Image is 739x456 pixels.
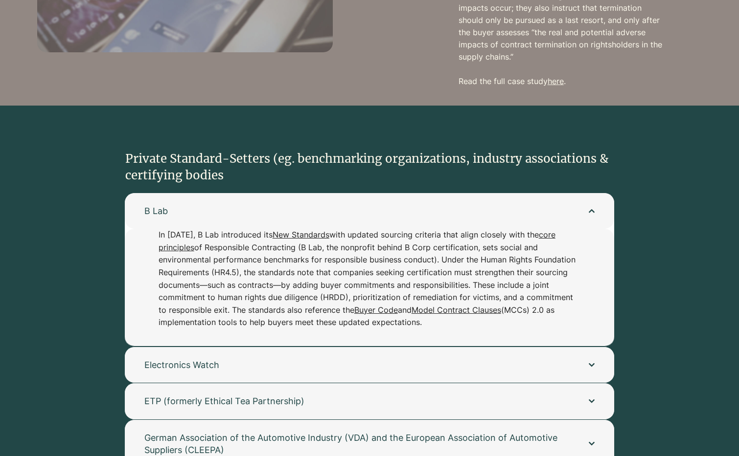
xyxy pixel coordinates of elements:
button: B Lab [125,193,614,229]
button: Electronics Watch [125,347,614,383]
a: core principles [159,230,555,252]
a: Model Contract Clauses [412,305,501,315]
a: New Standards [273,230,329,239]
div: B Lab [125,229,614,347]
span: ETP (formerly Ethical Tea Partnership) [144,395,569,407]
span: B Lab [144,205,569,217]
span: German Association of the Automotive Industry (VDA) and the European Association of Automotive Su... [144,432,569,456]
button: ETP (formerly Ethical Tea Partnership) [125,383,614,419]
span: Electronics Watch [144,359,569,371]
p: In [DATE], B Lab introduced its with updated sourcing criteria that align closely with the of Res... [159,229,581,329]
a: Buyer Code [354,305,398,315]
a: here [548,76,564,86]
p: Read the full case study . [459,75,666,87]
h2: Private Standard-Setters (eg. benchmarking organizations, industry associations & certifying bodies [125,151,611,183]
